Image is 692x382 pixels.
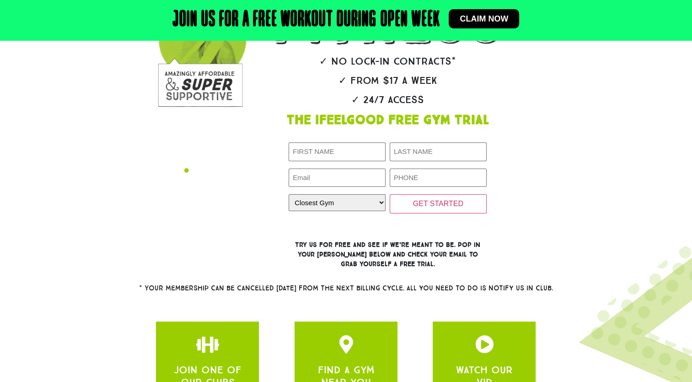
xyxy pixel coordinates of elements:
input: FIRST NAME [289,142,386,161]
h2: ✓ No lock-in contracts* [247,56,529,66]
a: apbct__label_id__gravity_form [337,335,355,354]
h3: Try us for free and see if we’re meant to be. Pop in your [PERSON_NAME] below and check your emai... [289,240,487,269]
h2: ✓ From $17 a week [247,76,529,86]
input: GET STARTED [390,194,487,213]
h2: Join us for a free workout during open week [172,9,440,31]
span: Claim now [460,15,508,23]
a: apbct__label_id__gravity_form [198,335,217,354]
a: Claim now [449,9,519,28]
input: Email [289,169,386,187]
input: LAST NAME [390,142,487,161]
h2: * Your membership can be cancelled [DATE] from the next billing cycle. All you need to do is noti... [106,285,586,292]
h2: ✓ 24/7 Access [247,95,529,105]
input: PHONE [390,169,487,187]
h1: The IfeelGood Free Gym Trial [247,114,529,127]
a: apbct__label_id__gravity_form [475,335,494,354]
